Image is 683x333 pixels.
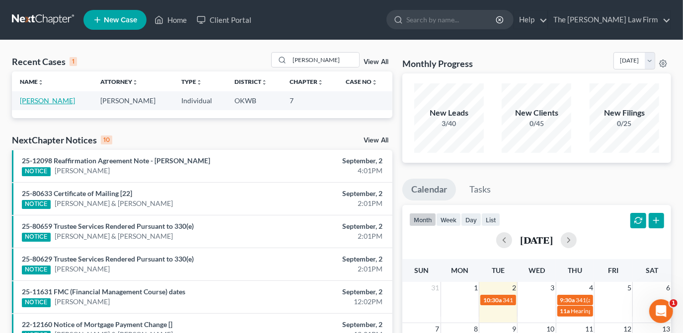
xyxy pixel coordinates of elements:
div: NOTICE [22,167,51,176]
span: 2 [511,282,517,294]
div: NextChapter Notices [12,134,112,146]
a: [PERSON_NAME] [55,166,110,176]
span: 4 [588,282,594,294]
input: Search by name... [406,10,497,29]
a: 25-80633 Certificate of Mailing [22] [22,189,132,198]
div: 10 [101,135,112,144]
td: 7 [282,91,338,110]
div: NOTICE [22,266,51,274]
a: [PERSON_NAME] & [PERSON_NAME] [55,231,173,241]
div: 4:01PM [269,166,382,176]
i: unfold_more [372,79,378,85]
iframe: Intercom live chat [649,299,673,323]
span: Mon [451,266,468,274]
span: 1 [473,282,479,294]
span: Wed [529,266,545,274]
span: Fri [608,266,618,274]
i: unfold_more [132,79,138,85]
div: September, 2 [269,287,382,297]
div: 2:01PM [269,199,382,208]
i: unfold_more [261,79,267,85]
span: 9:30a [560,296,575,304]
span: 6 [665,282,671,294]
a: Case Nounfold_more [346,78,378,85]
a: Calendar [402,179,456,200]
span: 31 [431,282,441,294]
a: Attorneyunfold_more [100,78,138,85]
h3: Monthly Progress [402,58,473,69]
a: Typeunfold_more [181,78,202,85]
td: [PERSON_NAME] [92,91,173,110]
div: New Leads [414,107,484,119]
div: 1 [70,57,77,66]
a: 25-80629 Trustee Services Rendered Pursuant to 330(e) [22,255,194,263]
a: 25-80659 Trustee Services Rendered Pursuant to 330(e) [22,222,194,230]
div: 0/45 [502,119,571,129]
div: 0/25 [590,119,659,129]
span: 5 [626,282,632,294]
input: Search by name... [290,53,359,67]
a: Districtunfold_more [234,78,267,85]
a: 25-11631 FMC (Financial Management Course) dates [22,287,185,296]
button: week [436,213,461,226]
div: NOTICE [22,298,51,307]
a: [PERSON_NAME] [55,264,110,274]
div: New Clients [502,107,571,119]
div: 3/40 [414,119,484,129]
div: NOTICE [22,233,51,242]
a: View All [364,59,388,66]
div: 2:01PM [269,264,382,274]
i: unfold_more [317,79,323,85]
a: Help [514,11,547,29]
span: Thu [568,266,582,274]
div: September, 2 [269,156,382,166]
td: OKWB [227,91,282,110]
button: list [481,213,500,226]
a: Chapterunfold_more [290,78,323,85]
a: [PERSON_NAME] [20,96,75,105]
span: New Case [104,16,137,24]
div: NOTICE [22,200,51,209]
div: New Filings [590,107,659,119]
a: The [PERSON_NAME] Law Firm [548,11,671,29]
span: 11a [560,307,570,315]
span: Tue [492,266,505,274]
a: Client Portal [192,11,256,29]
span: 341(a) meeting for [PERSON_NAME] [503,296,599,304]
a: Nameunfold_more [20,78,44,85]
div: Recent Cases [12,56,77,67]
a: Home [150,11,192,29]
span: 1 [670,299,678,307]
div: September, 2 [269,221,382,231]
td: Individual [173,91,227,110]
div: 2:01PM [269,231,382,241]
a: 25-12098 Reaffirmation Agreement Note - [PERSON_NAME] [22,156,210,165]
div: September, 2 [269,189,382,199]
i: unfold_more [196,79,202,85]
a: View All [364,137,388,144]
div: September, 2 [269,320,382,330]
a: [PERSON_NAME] & [PERSON_NAME] [55,199,173,208]
span: Sat [646,266,658,274]
i: unfold_more [38,79,44,85]
a: [PERSON_NAME] [55,297,110,307]
a: 22-12160 Notice of Mortgage Payment Change [] [22,320,172,329]
span: 10:30a [483,296,502,304]
span: 3 [550,282,556,294]
div: September, 2 [269,254,382,264]
a: Tasks [460,179,500,200]
div: 12:02PM [269,297,382,307]
span: Sun [414,266,429,274]
button: day [461,213,481,226]
h2: [DATE] [520,235,553,245]
button: month [409,213,436,226]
